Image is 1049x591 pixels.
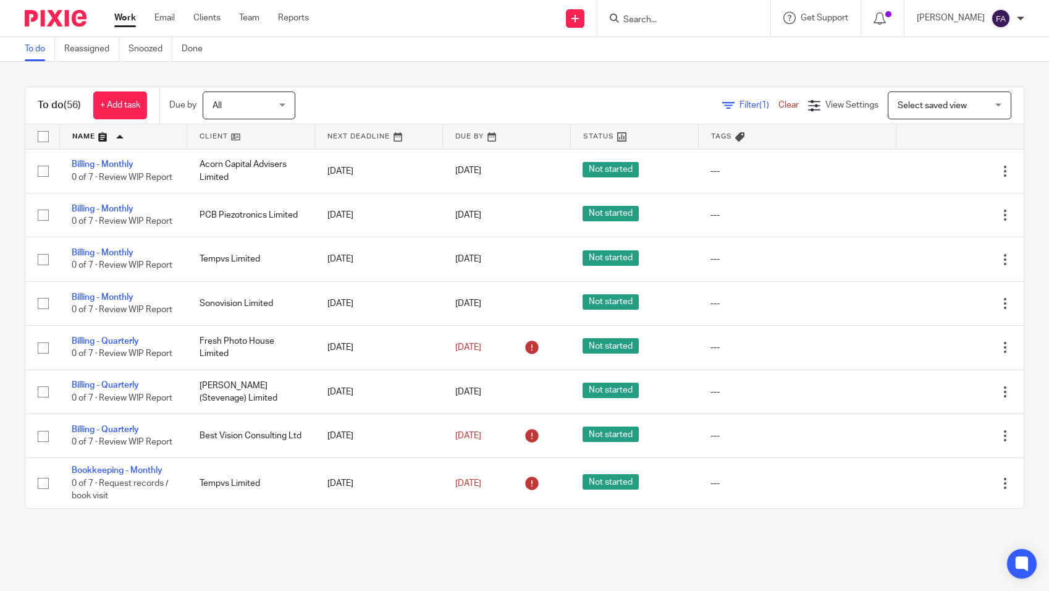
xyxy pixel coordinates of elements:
[72,466,162,475] a: Bookkeeping - Monthly
[315,193,443,237] td: [DATE]
[315,370,443,414] td: [DATE]
[455,255,481,263] span: [DATE]
[72,261,172,270] span: 0 of 7 · Review WIP Report
[898,101,967,110] span: Select saved view
[583,427,639,442] span: Not started
[455,211,481,219] span: [DATE]
[455,479,481,488] span: [DATE]
[801,14,848,22] span: Get Support
[72,479,169,501] span: 0 of 7 · Request records / book visit
[64,37,119,61] a: Reassigned
[128,37,172,61] a: Snoozed
[193,12,221,24] a: Clients
[72,438,172,446] span: 0 of 7 · Review WIP Report
[72,249,133,257] a: Billing - Monthly
[917,12,985,24] p: [PERSON_NAME]
[315,281,443,325] td: [DATE]
[710,253,883,265] div: ---
[93,91,147,119] a: + Add task
[72,205,133,213] a: Billing - Monthly
[187,326,315,370] td: Fresh Photo House Limited
[455,167,481,176] span: [DATE]
[72,425,139,434] a: Billing - Quarterly
[187,414,315,458] td: Best Vision Consulting Ltd
[825,101,878,109] span: View Settings
[25,10,86,27] img: Pixie
[187,149,315,193] td: Acorn Capital Advisers Limited
[72,293,133,302] a: Billing - Monthly
[154,12,175,24] a: Email
[583,206,639,221] span: Not started
[38,99,81,112] h1: To do
[455,343,481,352] span: [DATE]
[72,337,139,346] a: Billing - Quarterly
[455,388,481,396] span: [DATE]
[25,37,55,61] a: To do
[187,237,315,281] td: Tempvs Limited
[72,394,172,402] span: 0 of 7 · Review WIP Report
[278,12,309,24] a: Reports
[622,15,733,26] input: Search
[583,162,639,177] span: Not started
[64,100,81,110] span: (56)
[710,430,883,442] div: ---
[710,386,883,398] div: ---
[213,101,222,110] span: All
[315,326,443,370] td: [DATE]
[739,101,778,109] span: Filter
[187,281,315,325] td: Sonovision Limited
[455,432,481,440] span: [DATE]
[710,209,883,221] div: ---
[169,99,196,111] p: Due by
[187,193,315,237] td: PCB Piezotronics Limited
[710,477,883,490] div: ---
[72,350,172,359] span: 0 of 7 · Review WIP Report
[239,12,259,24] a: Team
[315,149,443,193] td: [DATE]
[583,294,639,310] span: Not started
[710,341,883,354] div: ---
[710,297,883,310] div: ---
[72,173,172,182] span: 0 of 7 · Review WIP Report
[583,383,639,398] span: Not started
[114,12,136,24] a: Work
[72,217,172,226] span: 0 of 7 · Review WIP Report
[187,370,315,414] td: [PERSON_NAME] (Stevenage) Limited
[315,458,443,509] td: [DATE]
[315,414,443,458] td: [DATE]
[455,299,481,308] span: [DATE]
[315,237,443,281] td: [DATE]
[583,474,639,490] span: Not started
[187,458,315,509] td: Tempvs Limited
[583,250,639,266] span: Not started
[991,9,1011,28] img: svg%3E
[72,381,139,389] a: Billing - Quarterly
[711,133,732,140] span: Tags
[710,165,883,177] div: ---
[182,37,212,61] a: Done
[72,305,172,314] span: 0 of 7 · Review WIP Report
[72,160,133,169] a: Billing - Monthly
[583,338,639,354] span: Not started
[778,101,799,109] a: Clear
[759,101,769,109] span: (1)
